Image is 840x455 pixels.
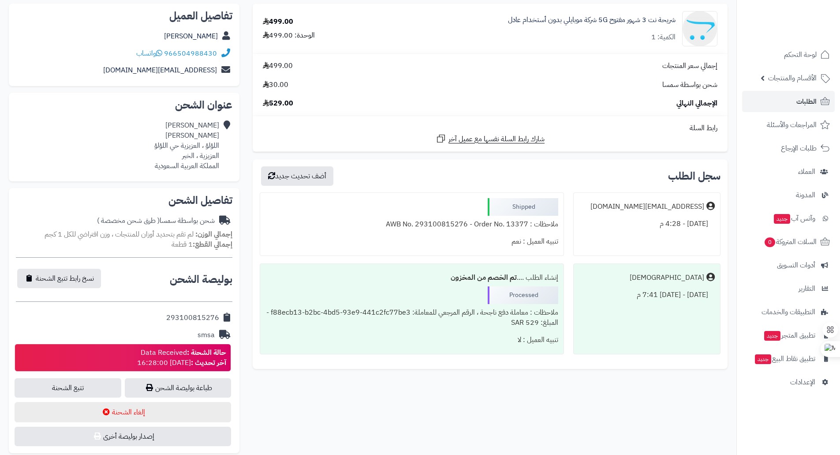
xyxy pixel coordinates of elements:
span: تطبيق نقاط البيع [754,353,815,365]
a: تتبع الشحنة [15,378,121,398]
a: شارك رابط السلة نفسها مع عميل آخر [436,133,545,144]
button: نسخ رابط تتبع الشحنة [17,269,101,288]
span: الإجمالي النهائي [676,98,717,109]
span: الأقسام والمنتجات [768,72,817,84]
span: العملاء [798,165,815,178]
div: Shipped [488,198,558,216]
a: التقارير [742,278,835,299]
div: [DATE] - [DATE] 7:41 م [579,286,715,304]
div: إنشاء الطلب .... [265,269,558,286]
div: رابط السلة [256,123,724,133]
span: 0 [765,237,775,247]
a: الطلبات [742,91,835,112]
h2: عنوان الشحن [16,100,232,110]
span: السلات المتروكة [764,236,817,248]
a: وآتس آبجديد [742,208,835,229]
span: المدونة [796,189,815,201]
div: smsa [198,330,215,340]
a: 966504988430 [164,48,217,59]
button: أضف تحديث جديد [261,166,333,186]
a: [PERSON_NAME] [164,31,218,41]
div: 499.00 [263,17,293,27]
strong: حالة الشحنة : [187,347,226,358]
span: التطبيقات والخدمات [762,306,815,318]
h2: تفاصيل الشحن [16,195,232,206]
a: شريحة نت 3 شهور مفتوح 5G شركة موبايلي بدون أستخدام عادل [508,15,676,25]
a: التطبيقات والخدمات [742,301,835,323]
span: 529.00 [263,98,293,109]
button: إصدار بوليصة أخرى [15,427,231,446]
span: شارك رابط السلة نفسها مع عميل آخر [448,134,545,144]
div: Processed [488,286,558,304]
span: وآتس آب [773,212,815,225]
a: تطبيق نقاط البيعجديد [742,348,835,369]
a: طباعة بوليصة الشحن [125,378,231,398]
div: الكمية: 1 [651,32,676,42]
div: Data Received [DATE] 16:28:00 [137,348,226,368]
a: [EMAIL_ADDRESS][DOMAIN_NAME] [103,65,217,75]
a: السلات المتروكة0 [742,231,835,252]
span: جديد [764,331,780,341]
h2: بوليصة الشحن [170,274,232,285]
span: أدوات التسويق [777,259,815,271]
a: تطبيق المتجرجديد [742,325,835,346]
a: العملاء [742,161,835,182]
strong: إجمالي القطع: [193,239,232,250]
div: [PERSON_NAME] [PERSON_NAME] اللؤلؤ ، العزيزية حي اللؤلؤ العزيزية ، الخبر المملكة العربية السعودية [154,120,219,171]
button: إلغاء الشحنة [15,402,231,422]
div: ملاحظات : معاملة دفع ناجحة ، الرقم المرجعي للمعاملة: f88ecb13-b2bc-4bd5-93e9-441c2fc77be3 - المبل... [265,304,558,331]
span: جديد [755,354,771,364]
span: التقارير [799,282,815,295]
h3: سجل الطلب [668,171,721,181]
a: لوحة التحكم [742,44,835,65]
strong: آخر تحديث : [191,357,226,368]
div: الوحدة: 499.00 [263,30,315,41]
small: 1 قطعة [172,239,232,250]
a: أدوات التسويق [742,255,835,276]
a: واتساب [136,48,162,59]
div: تنبيه العميل : نعم [265,233,558,250]
a: طلبات الإرجاع [742,138,835,159]
a: المراجعات والأسئلة [742,114,835,135]
span: الإعدادات [790,376,815,388]
div: شحن بواسطة سمسا [97,216,215,226]
span: ( طرق شحن مخصصة ) [97,215,160,226]
span: جديد [774,214,790,224]
span: 499.00 [263,61,293,71]
span: طلبات الإرجاع [781,142,817,154]
img: logo-2.png [780,22,832,40]
div: [DEMOGRAPHIC_DATA] [630,273,704,283]
div: [EMAIL_ADDRESS][DOMAIN_NAME] [590,202,704,212]
div: تنبيه العميل : لا [265,331,558,349]
a: الإعدادات [742,372,835,393]
span: لوحة التحكم [784,49,817,61]
span: 30.00 [263,80,288,90]
h2: تفاصيل العميل [16,11,232,21]
div: ملاحظات : AWB No. 293100815276 - Order No. 13377 [265,216,558,233]
strong: إجمالي الوزن: [195,229,232,240]
a: المدونة [742,184,835,206]
span: الطلبات [796,95,817,108]
span: لم تقم بتحديد أوزان للمنتجات ، وزن افتراضي للكل 1 كجم [45,229,194,240]
span: شحن بواسطة سمسا [662,80,717,90]
div: 293100815276 [166,313,219,323]
div: [DATE] - 4:28 م [579,215,715,233]
span: تطبيق المتجر [763,329,815,342]
b: تم الخصم من المخزون [451,272,517,283]
img: no_image-90x90.png [683,11,717,46]
span: المراجعات والأسئلة [767,119,817,131]
span: إجمالي سعر المنتجات [662,61,717,71]
span: نسخ رابط تتبع الشحنة [36,273,94,284]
